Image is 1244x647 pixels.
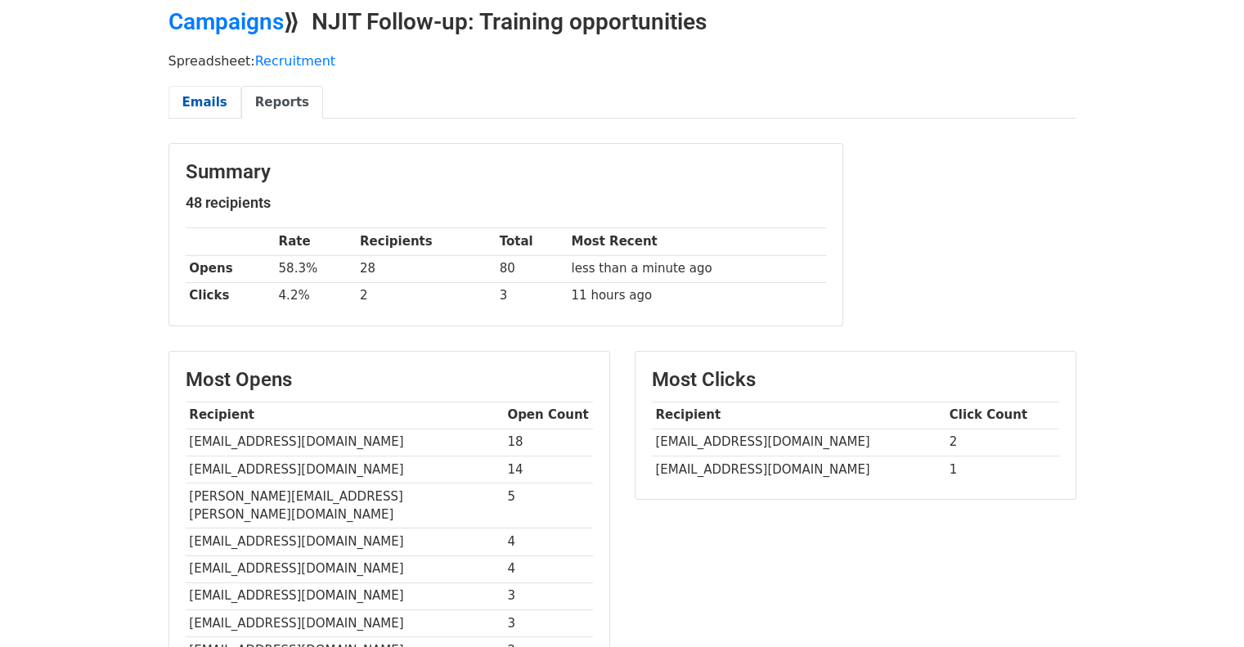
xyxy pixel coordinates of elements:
td: [EMAIL_ADDRESS][DOMAIN_NAME] [186,582,504,609]
a: Recruitment [255,53,335,69]
th: Rate [275,228,356,255]
h5: 48 recipients [186,194,826,212]
td: [PERSON_NAME][EMAIL_ADDRESS][PERSON_NAME][DOMAIN_NAME] [186,483,504,528]
td: 5 [504,483,593,528]
td: 4 [504,555,593,582]
a: Campaigns [168,8,284,35]
th: Recipients [356,228,496,255]
td: 4 [504,528,593,555]
td: [EMAIL_ADDRESS][DOMAIN_NAME] [652,456,945,483]
td: 11 hours ago [568,282,826,309]
th: Recipient [186,402,504,429]
td: [EMAIL_ADDRESS][DOMAIN_NAME] [186,528,504,555]
td: 14 [504,456,593,483]
td: [EMAIL_ADDRESS][DOMAIN_NAME] [186,555,504,582]
td: 28 [356,255,496,282]
a: Emails [168,86,241,119]
p: Spreadsheet: [168,52,1076,70]
h3: Summary [186,160,826,184]
th: Recipient [652,402,945,429]
td: 2 [945,429,1059,456]
h2: ⟫ NJIT Follow-up: Training opportunities [168,8,1076,36]
td: 4.2% [275,282,356,309]
td: [EMAIL_ADDRESS][DOMAIN_NAME] [186,429,504,456]
td: less than a minute ago [568,255,826,282]
td: 18 [504,429,593,456]
iframe: Chat Widget [1162,568,1244,647]
a: Reports [241,86,323,119]
th: Most Recent [568,228,826,255]
th: Click Count [945,402,1059,429]
h3: Most Opens [186,368,593,392]
td: [EMAIL_ADDRESS][DOMAIN_NAME] [652,429,945,456]
th: Open Count [504,402,593,429]
th: Total [496,228,568,255]
td: 2 [356,282,496,309]
h3: Most Clicks [652,368,1059,392]
td: 3 [504,582,593,609]
td: [EMAIL_ADDRESS][DOMAIN_NAME] [186,609,504,636]
th: Clicks [186,282,275,309]
td: [EMAIL_ADDRESS][DOMAIN_NAME] [186,456,504,483]
td: 58.3% [275,255,356,282]
td: 1 [945,456,1059,483]
td: 80 [496,255,568,282]
td: 3 [496,282,568,309]
th: Opens [186,255,275,282]
td: 3 [504,609,593,636]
